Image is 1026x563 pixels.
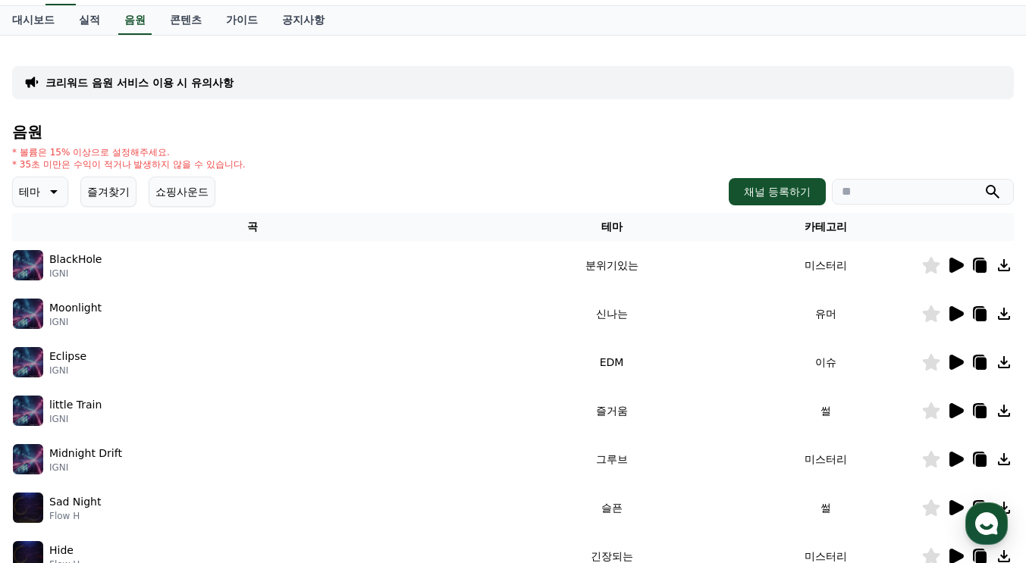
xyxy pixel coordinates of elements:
a: 대화 [100,437,196,475]
p: Flow H [49,510,101,522]
img: music [13,347,43,377]
td: 미스터리 [730,241,921,289]
p: IGNI [49,364,86,377]
p: IGNI [49,316,102,328]
img: music [13,299,43,329]
button: 채널 등록하기 [729,178,826,205]
p: Sad Night [49,494,101,510]
p: 테마 [19,181,40,202]
p: * 볼륨은 15% 이상으로 설정해주세요. [12,146,246,158]
td: 즐거움 [493,386,730,435]
p: IGNI [49,461,122,474]
p: * 35초 미만은 수익이 적거나 발생하지 않을 수 있습니다. [12,158,246,170]
td: 그루브 [493,435,730,483]
button: 즐겨찾기 [80,177,136,207]
a: 홈 [5,437,100,475]
span: 설정 [234,460,253,472]
td: 슬픈 [493,483,730,532]
p: BlackHole [49,252,102,267]
img: music [13,250,43,280]
a: 콘텐츠 [158,6,214,35]
img: music [13,444,43,474]
p: Midnight Drift [49,446,122,461]
p: IGNI [49,267,102,280]
th: 테마 [493,213,730,241]
td: 미스터리 [730,435,921,483]
td: 썰 [730,386,921,435]
th: 곡 [12,213,493,241]
p: Eclipse [49,349,86,364]
th: 카테고리 [730,213,921,241]
p: Hide [49,543,74,558]
p: little Train [49,397,102,413]
a: 음원 [118,6,152,35]
p: Moonlight [49,300,102,316]
img: music [13,396,43,426]
a: 설정 [196,437,291,475]
img: music [13,493,43,523]
a: 실적 [67,6,112,35]
td: 이슈 [730,338,921,386]
span: 홈 [48,460,57,472]
td: 신나는 [493,289,730,338]
td: 썰 [730,483,921,532]
a: 가이드 [214,6,270,35]
td: 유머 [730,289,921,338]
p: IGNI [49,413,102,425]
button: 쇼핑사운드 [149,177,215,207]
span: 대화 [139,461,157,473]
button: 테마 [12,177,68,207]
h4: 음원 [12,124,1014,140]
a: 공지사항 [270,6,337,35]
td: EDM [493,338,730,386]
a: 크리워드 음원 서비스 이용 시 유의사항 [45,75,234,90]
td: 분위기있는 [493,241,730,289]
